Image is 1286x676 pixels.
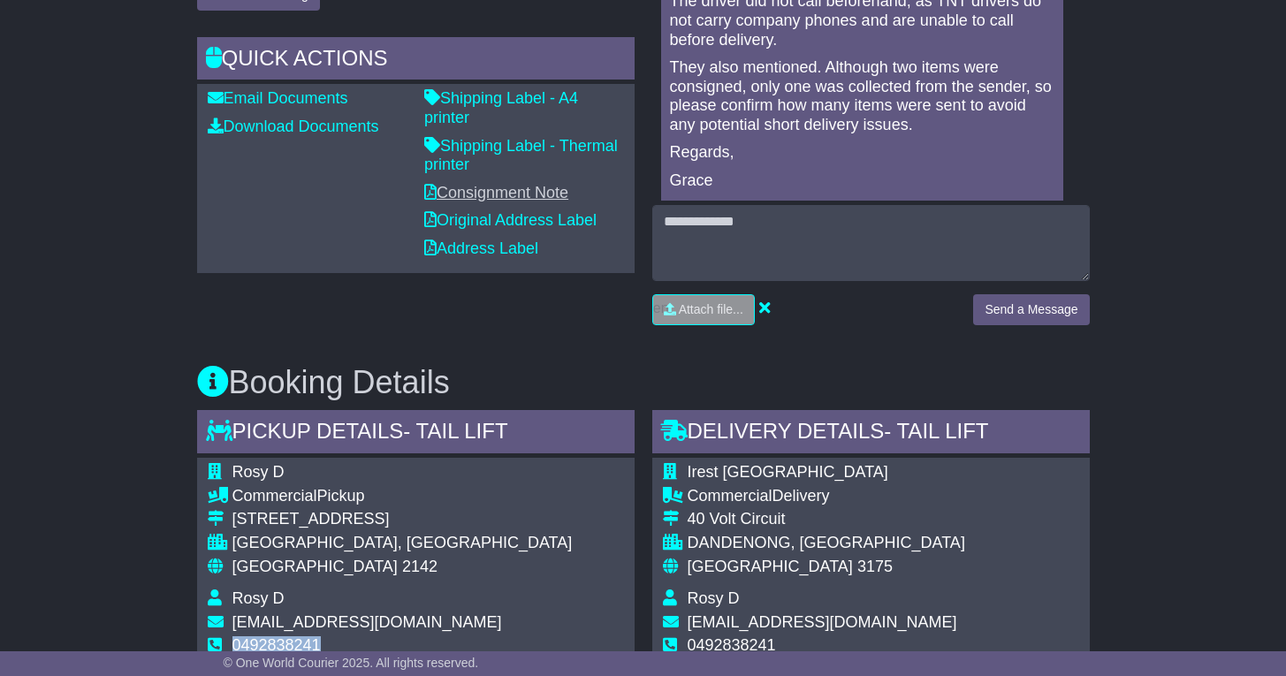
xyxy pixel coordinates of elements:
div: Quick Actions [197,37,635,85]
a: Email Documents [208,89,348,107]
span: Rosy D [232,589,285,607]
span: © One World Courier 2025. All rights reserved. [224,656,479,670]
span: - Tail Lift [884,419,988,443]
a: Original Address Label [424,211,597,229]
a: Address Label [424,239,538,257]
span: 0492838241 [232,636,321,654]
div: [STREET_ADDRESS] [232,510,573,529]
p: Regards, [670,143,1054,163]
div: [GEOGRAPHIC_DATA], [GEOGRAPHIC_DATA] [232,534,573,553]
a: Download Documents [208,118,379,135]
div: Pickup [232,487,573,506]
span: 0492838241 [688,636,776,654]
h3: Booking Details [197,365,1090,400]
span: - Tail Lift [403,419,507,443]
span: 2142 [402,558,438,575]
span: [GEOGRAPHIC_DATA] [232,558,398,575]
p: Grace [670,171,1054,191]
span: Rosy D [232,463,285,481]
a: Shipping Label - Thermal printer [424,137,618,174]
div: Pickup Details [197,410,635,458]
a: Consignment Note [424,184,568,201]
span: [GEOGRAPHIC_DATA] [688,558,853,575]
p: They also mentioned. Although two items were consigned, only one was collected from the sender, s... [670,58,1054,134]
span: Irest [GEOGRAPHIC_DATA] [688,463,888,481]
span: Commercial [232,487,317,505]
div: DANDENONG, [GEOGRAPHIC_DATA] [688,534,965,553]
span: [EMAIL_ADDRESS][DOMAIN_NAME] [232,613,502,631]
a: Shipping Label - A4 printer [424,89,578,126]
button: Send a Message [973,294,1089,325]
span: Commercial [688,487,772,505]
div: Delivery Details [652,410,1090,458]
div: Delivery [688,487,965,506]
span: Rosy D [688,589,740,607]
span: [EMAIL_ADDRESS][DOMAIN_NAME] [688,613,957,631]
div: 40 Volt Circuit [688,510,965,529]
span: 3175 [857,558,893,575]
